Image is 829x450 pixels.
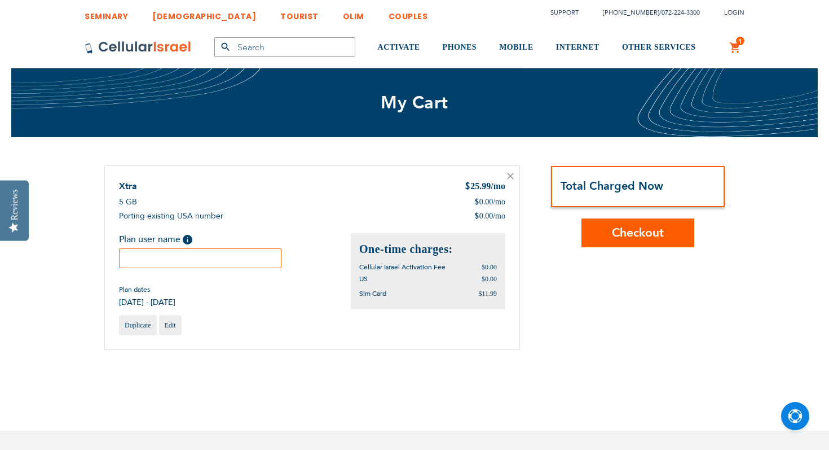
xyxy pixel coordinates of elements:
[556,43,599,51] span: INTERNET
[474,211,505,222] div: 0.00
[443,27,477,69] a: PHONES
[214,37,355,57] input: Search
[482,263,497,271] span: $0.00
[474,211,479,222] span: $
[389,3,428,24] a: COUPLES
[359,289,386,298] span: Sim Card
[359,242,497,257] h2: One-time charges:
[561,178,663,194] strong: Total Charged Now
[85,3,128,24] a: SEMINARY
[119,297,175,308] span: [DATE] - [DATE]
[592,5,700,21] li: /
[119,285,175,294] span: Plan dates
[622,43,696,51] span: OTHER SERVICES
[662,8,700,17] a: 072-224-3300
[550,8,579,17] a: Support
[343,3,364,24] a: OLIM
[491,181,505,191] span: /mo
[443,43,477,51] span: PHONES
[474,196,505,208] div: 0.00
[738,37,742,46] span: 1
[729,41,742,55] a: 1
[119,196,137,207] span: 5 GB
[465,180,505,194] div: 25.99
[612,225,664,241] span: Checkout
[499,43,533,51] span: MOBILE
[465,181,470,194] span: $
[280,3,319,24] a: TOURIST
[622,27,696,69] a: OTHER SERVICES
[85,41,192,54] img: Cellular Israel Logo
[119,211,223,221] span: Porting existing USA number
[556,27,599,69] a: INTERNET
[581,219,694,247] button: Checkout
[10,189,20,220] div: Reviews
[152,3,256,24] a: [DEMOGRAPHIC_DATA]
[378,27,420,69] a: ACTIVATE
[165,321,176,329] span: Edit
[478,290,497,298] span: $11.99
[359,274,368,283] span: US
[359,263,446,272] span: Cellular Israel Activation Fee
[125,321,151,329] span: Duplicate
[119,315,157,335] a: Duplicate
[381,91,448,115] span: My Cart
[378,43,420,51] span: ACTIVATE
[119,180,137,193] a: Xtra
[603,8,659,17] a: [PHONE_NUMBER]
[482,275,497,283] span: $0.00
[499,27,533,69] a: MOBILE
[493,196,505,208] span: /mo
[724,8,744,17] span: Login
[183,235,192,244] span: Help
[474,196,479,208] span: $
[119,233,180,246] span: Plan user name
[493,211,505,222] span: /mo
[159,315,182,335] a: Edit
